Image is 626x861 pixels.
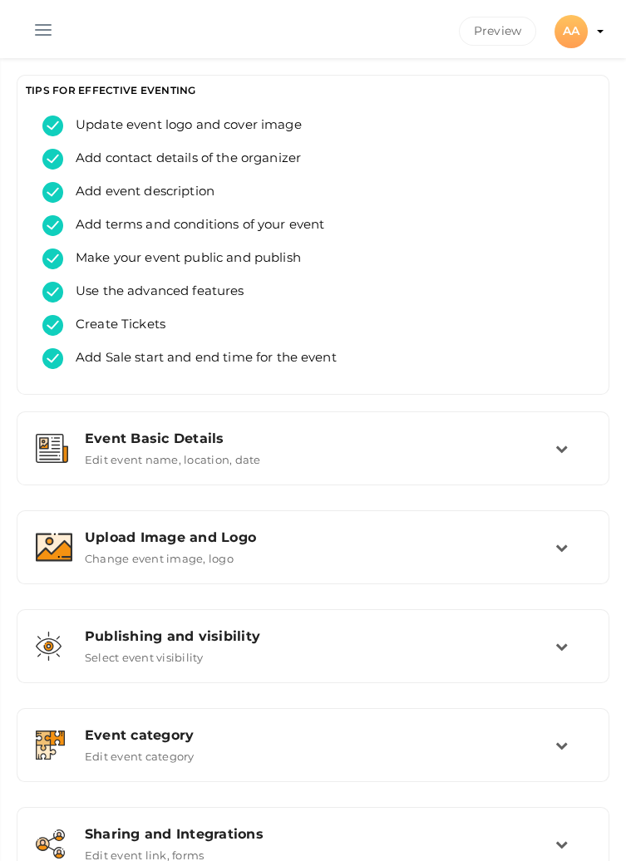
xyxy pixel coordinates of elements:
span: Publishing and visibility [85,628,260,644]
img: image.svg [36,533,72,562]
a: Event Basic Details Edit event name, location, date [26,454,600,470]
img: tick-success.svg [42,248,63,269]
label: Edit event category [85,743,195,763]
div: AA [555,15,588,48]
img: tick-success.svg [42,282,63,303]
div: Event Basic Details [85,430,555,446]
span: Update event logo and cover image [63,116,302,136]
span: Make your event public and publish [63,248,301,269]
span: Add terms and conditions of your event [63,215,324,236]
div: Upload Image and Logo [85,529,555,545]
img: tick-success.svg [42,116,63,136]
span: Create Tickets [63,315,165,336]
div: Sharing and Integrations [85,826,555,842]
a: Upload Image and Logo Change event image, logo [26,553,600,568]
button: AA [550,12,593,50]
label: Edit event name, location, date [85,446,260,466]
img: sharing.svg [36,829,65,859]
a: Event category Edit event category [26,750,600,766]
img: event-details.svg [36,434,68,463]
button: Preview [459,17,536,46]
span: Add contact details of the organizer [63,149,301,170]
img: tick-success.svg [42,348,63,369]
h3: TIPS FOR EFFECTIVE EVENTING [26,84,600,96]
a: Publishing and visibility Select event visibility [26,652,600,667]
img: category.svg [36,731,65,760]
img: shared-vision.svg [36,632,62,661]
label: Select event visibility [85,644,204,664]
img: tick-success.svg [42,315,63,336]
span: Add event description [63,182,214,203]
img: tick-success.svg [42,182,63,203]
label: Change event image, logo [85,545,234,565]
span: Use the advanced features [63,282,244,303]
img: tick-success.svg [42,215,63,236]
span: Add Sale start and end time for the event [63,348,337,369]
profile-pic: AA [555,23,588,38]
img: tick-success.svg [42,149,63,170]
div: Event category [85,727,555,743]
